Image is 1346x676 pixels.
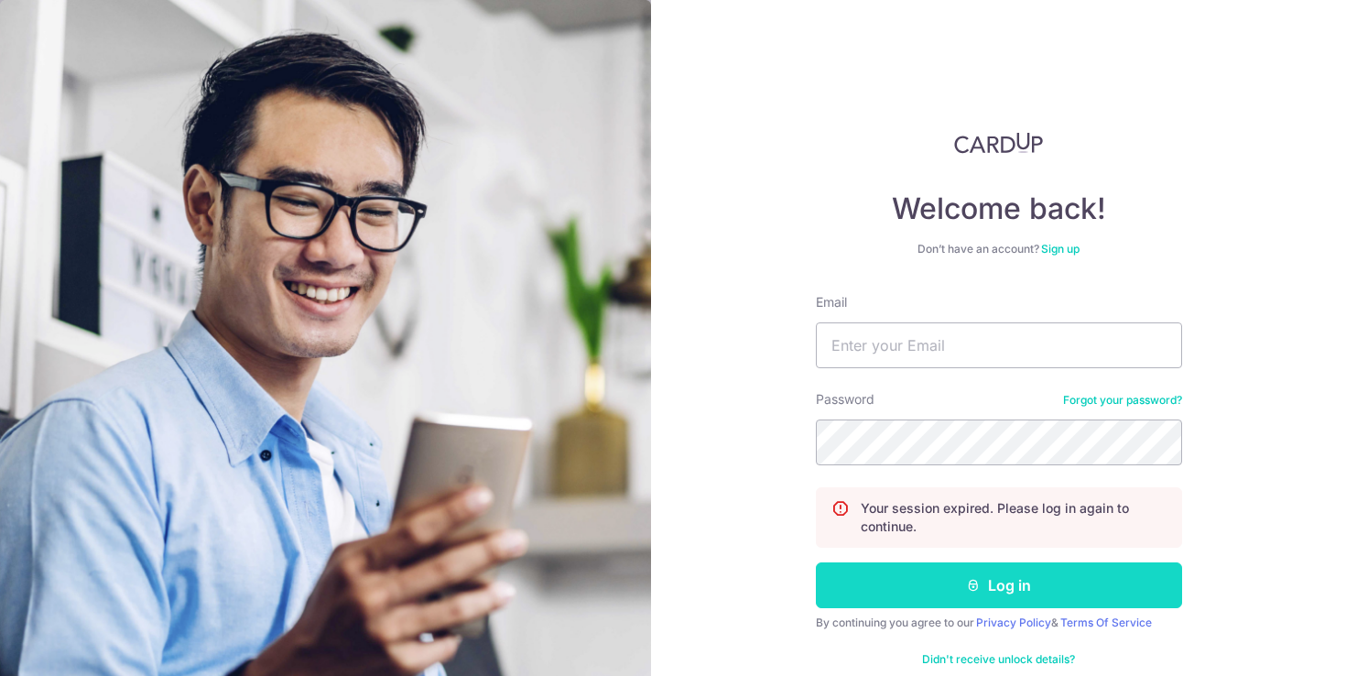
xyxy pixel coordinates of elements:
a: Terms Of Service [1060,616,1152,629]
a: Privacy Policy [976,616,1051,629]
a: Forgot your password? [1063,393,1182,408]
p: Your session expired. Please log in again to continue. [861,499,1167,536]
img: CardUp Logo [954,132,1044,154]
a: Sign up [1041,242,1080,256]
button: Log in [816,562,1182,608]
label: Password [816,390,874,409]
label: Email [816,293,847,311]
h4: Welcome back! [816,191,1182,227]
div: By continuing you agree to our & [816,616,1182,630]
input: Enter your Email [816,322,1182,368]
div: Don’t have an account? [816,242,1182,256]
a: Didn't receive unlock details? [922,652,1075,667]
